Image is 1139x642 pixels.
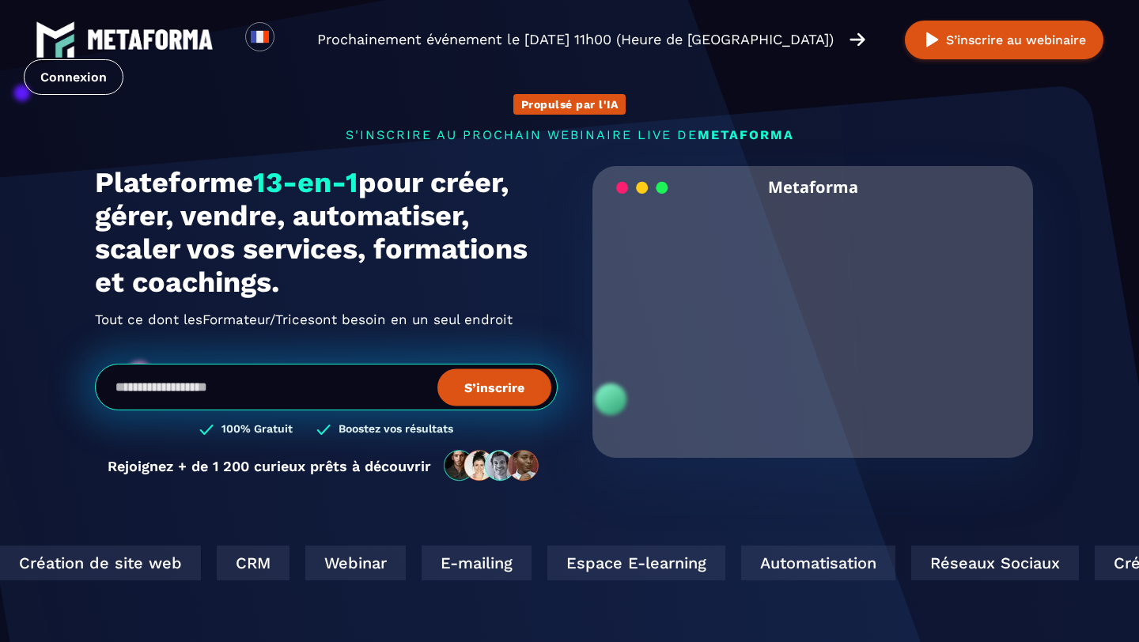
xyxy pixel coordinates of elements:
div: Automatisation [740,546,894,580]
span: METAFORMA [698,127,794,142]
button: S’inscrire au webinaire [905,21,1103,59]
div: Espace E-learning [546,546,724,580]
div: E-mailing [420,546,530,580]
img: logo [36,20,75,59]
div: CRM [215,546,288,580]
div: Réseaux Sociaux [910,546,1077,580]
h3: Boostez vos résultats [339,422,453,437]
h2: Tout ce dont les ont besoin en un seul endroit [95,307,558,332]
div: Webinar [304,546,404,580]
button: S’inscrire [437,368,551,406]
span: Formateur/Trices [202,307,315,332]
video: Your browser does not support the video tag. [604,208,1021,416]
img: fr [250,27,270,47]
span: 13-en-1 [253,166,358,199]
img: checked [199,422,214,437]
img: community-people [439,449,545,482]
h1: Plateforme pour créer, gérer, vendre, automatiser, scaler vos services, formations et coachings. [95,166,558,299]
p: s'inscrire au prochain webinaire live de [95,127,1044,142]
img: arrow-right [850,31,865,48]
div: Search for option [274,22,313,57]
p: Rejoignez + de 1 200 curieux prêts à découvrir [108,458,431,474]
img: checked [316,422,331,437]
img: loading [616,180,668,195]
p: Prochainement événement le [DATE] 11h00 (Heure de [GEOGRAPHIC_DATA]) [317,28,834,51]
input: Search for option [288,30,300,49]
a: Connexion [24,59,123,95]
img: logo [87,29,214,50]
h2: Metaforma [768,166,858,208]
img: play [922,30,942,50]
h3: 100% Gratuit [221,422,293,437]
